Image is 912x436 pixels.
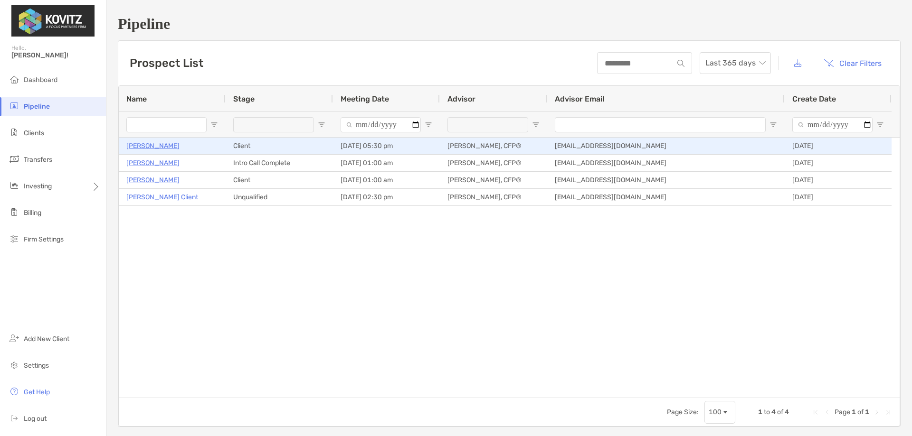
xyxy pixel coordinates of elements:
span: of [777,408,783,416]
img: firm-settings icon [9,233,20,244]
div: [DATE] 05:30 pm [333,138,440,154]
button: Open Filter Menu [532,121,540,129]
div: Client [226,138,333,154]
img: logout icon [9,412,20,424]
span: Firm Settings [24,235,64,243]
h1: Pipeline [118,15,901,33]
div: [DATE] [785,155,892,171]
div: [DATE] [785,189,892,205]
span: 1 [865,408,869,416]
span: 1 [758,408,762,416]
span: Name [126,94,147,103]
div: Last Page [884,408,892,416]
h3: Prospect List [130,56,203,70]
div: [DATE] 01:00 am [333,155,440,171]
a: [PERSON_NAME] Client [126,191,198,203]
img: add_new_client icon [9,333,20,344]
a: [PERSON_NAME] [126,174,180,186]
span: Page [835,408,850,416]
div: [DATE] 02:30 pm [333,189,440,205]
span: Get Help [24,388,50,396]
span: Meeting Date [341,94,389,103]
span: Stage [233,94,255,103]
button: Open Filter Menu [876,121,884,129]
img: Zoe Logo [11,4,95,38]
input: Create Date Filter Input [792,117,873,132]
img: get-help icon [9,386,20,397]
span: to [764,408,770,416]
div: [PERSON_NAME], CFP® [440,138,547,154]
span: Advisor [447,94,475,103]
div: [PERSON_NAME], CFP® [440,189,547,205]
span: Clients [24,129,44,137]
span: 4 [771,408,776,416]
div: Intro Call Complete [226,155,333,171]
span: Investing [24,182,52,190]
div: [DATE] [785,138,892,154]
div: [DATE] [785,172,892,188]
button: Open Filter Menu [769,121,777,129]
div: Page Size: [667,408,699,416]
a: [PERSON_NAME] [126,140,180,152]
img: investing icon [9,180,20,191]
div: Client [226,172,333,188]
a: [PERSON_NAME] [126,157,180,169]
span: Dashboard [24,76,57,84]
img: billing icon [9,206,20,218]
span: Settings [24,362,49,370]
img: settings icon [9,359,20,371]
span: Pipeline [24,102,50,111]
img: transfers icon [9,153,20,165]
div: [EMAIL_ADDRESS][DOMAIN_NAME] [547,138,785,154]
button: Clear Filters [817,53,889,74]
button: Open Filter Menu [210,121,218,129]
div: Next Page [873,408,881,416]
span: Add New Client [24,335,69,343]
img: input icon [677,60,684,67]
span: Billing [24,209,41,217]
span: Create Date [792,94,836,103]
div: [PERSON_NAME], CFP® [440,155,547,171]
div: [EMAIL_ADDRESS][DOMAIN_NAME] [547,189,785,205]
input: Meeting Date Filter Input [341,117,421,132]
button: Open Filter Menu [318,121,325,129]
input: Name Filter Input [126,117,207,132]
div: [EMAIL_ADDRESS][DOMAIN_NAME] [547,172,785,188]
div: Previous Page [823,408,831,416]
span: 1 [852,408,856,416]
span: 4 [785,408,789,416]
div: [PERSON_NAME], CFP® [440,172,547,188]
span: Last 365 days [705,53,765,74]
span: of [857,408,864,416]
span: Transfers [24,156,52,164]
input: Advisor Email Filter Input [555,117,766,132]
img: clients icon [9,127,20,138]
button: Open Filter Menu [425,121,432,129]
div: Page Size [704,401,735,424]
div: First Page [812,408,819,416]
div: 100 [709,408,722,416]
span: Log out [24,415,47,423]
img: pipeline icon [9,100,20,111]
div: Unqualified [226,189,333,205]
div: [EMAIL_ADDRESS][DOMAIN_NAME] [547,155,785,171]
span: [PERSON_NAME]! [11,51,100,59]
img: dashboard icon [9,74,20,85]
span: Advisor Email [555,94,604,103]
div: [DATE] 01:00 am [333,172,440,188]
